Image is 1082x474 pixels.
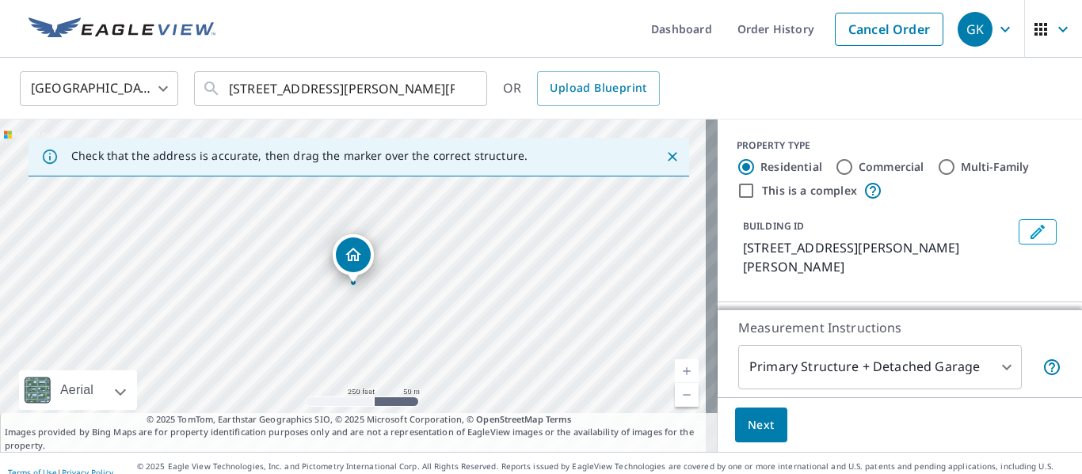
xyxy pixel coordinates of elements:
span: Your report will include the primary structure and a detached garage if one exists. [1042,358,1061,377]
img: EV Logo [29,17,215,41]
p: [STREET_ADDRESS][PERSON_NAME][PERSON_NAME] [743,238,1012,276]
span: © 2025 TomTom, Earthstar Geographics SIO, © 2025 Microsoft Corporation, © [147,413,572,427]
div: OR [503,71,660,106]
span: Next [748,415,775,435]
div: Primary Structure + Detached Garage [738,345,1022,389]
div: PROPERTY TYPE [737,138,1063,153]
div: Aerial [19,370,137,410]
label: Commercial [859,159,924,175]
a: Upload Blueprint [537,71,659,106]
a: Current Level 17, Zoom Out [675,383,699,407]
p: Measurement Instructions [738,318,1061,337]
span: Upload Blueprint [550,78,646,98]
label: Residential [760,159,822,175]
a: Current Level 17, Zoom In [675,359,699,383]
a: Terms [546,413,572,425]
label: Multi-Family [961,159,1030,175]
p: BUILDING ID [743,219,804,233]
a: Cancel Order [835,13,943,46]
div: Aerial [55,370,98,410]
button: Edit building 1 [1019,219,1057,245]
div: GK [958,12,992,47]
div: [GEOGRAPHIC_DATA] [20,66,178,111]
p: Check that the address is accurate, then drag the marker over the correct structure. [71,149,528,163]
div: Dropped pin, building 1, Residential property, 9 Kenneth Rd Morris Plains, NJ 07950 [333,234,374,283]
button: Next [735,408,787,443]
label: This is a complex [762,183,857,199]
a: OpenStreetMap [476,413,543,425]
input: Search by address or latitude-longitude [229,66,455,111]
button: Close [662,146,683,167]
